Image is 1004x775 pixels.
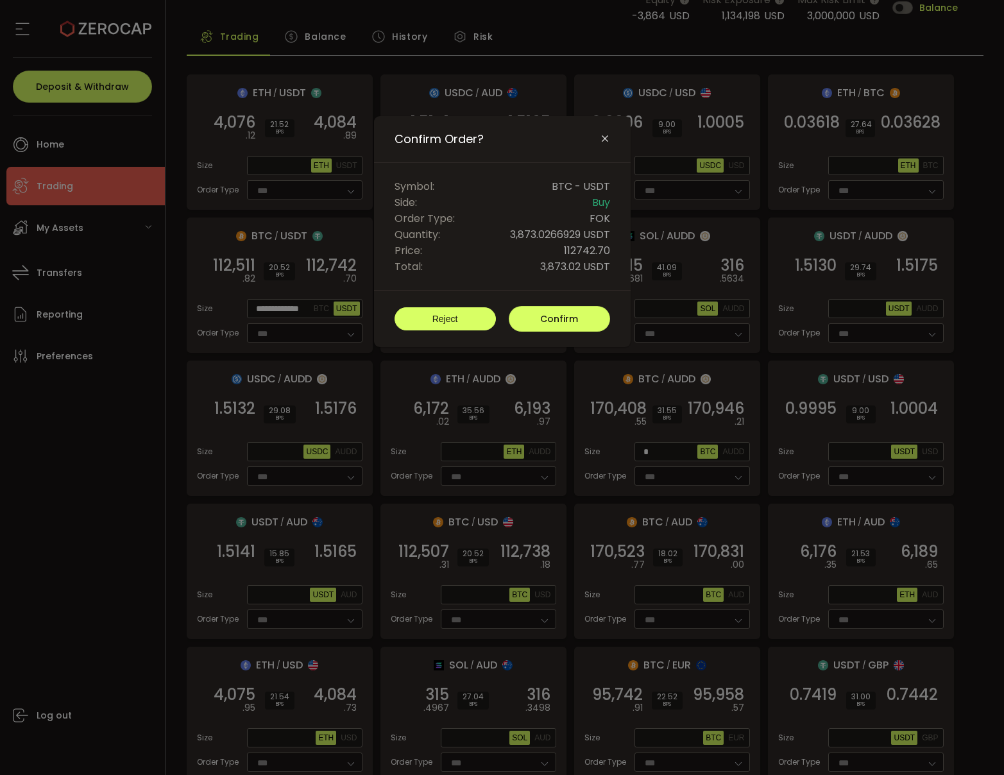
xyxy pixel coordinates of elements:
span: BTC - USDT [552,178,610,194]
span: Quantity: [395,226,440,243]
iframe: Chat Widget [851,636,1004,775]
div: Confirm Order? [374,116,631,347]
span: Confirm [540,312,578,325]
span: Order Type: [395,210,455,226]
span: FOK [590,210,610,226]
button: Confirm [509,306,610,332]
span: 112742.70 [564,243,610,259]
span: Price: [395,243,422,259]
span: Total: [395,259,423,275]
span: Side: [395,194,417,210]
span: Reject [432,314,458,324]
span: Confirm Order? [395,132,484,147]
span: 3,873.0266929 USDT [510,226,610,243]
span: 3,873.02 USDT [540,259,610,275]
span: Buy [592,194,610,210]
button: Close [600,133,610,145]
button: Reject [395,307,496,330]
span: Symbol: [395,178,434,194]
